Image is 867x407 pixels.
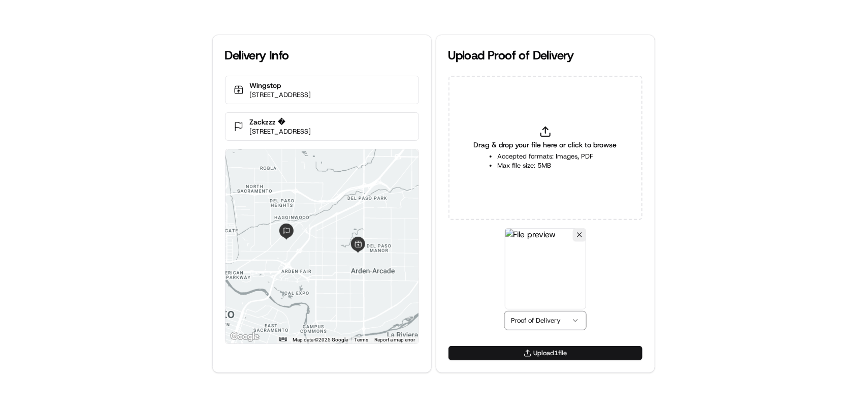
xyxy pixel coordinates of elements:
img: File preview [505,228,586,309]
button: Keyboard shortcuts [279,337,286,341]
li: Accepted formats: Images, PDF [497,152,593,161]
div: Delivery Info [225,47,419,64]
a: Report a map error [375,337,415,342]
img: Google [228,330,262,343]
span: Map data ©2025 Google [293,337,348,342]
div: Upload Proof of Delivery [448,47,643,64]
p: Zackzzz � [250,117,311,127]
p: [STREET_ADDRESS] [250,127,311,136]
p: Wingstop [250,80,311,90]
li: Max file size: 5MB [497,161,593,170]
a: Open this area in Google Maps (opens a new window) [228,330,262,343]
a: Terms (opens in new tab) [355,337,369,342]
button: Upload1file [448,346,643,360]
span: Drag & drop your file here or click to browse [474,140,617,150]
p: [STREET_ADDRESS] [250,90,311,100]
